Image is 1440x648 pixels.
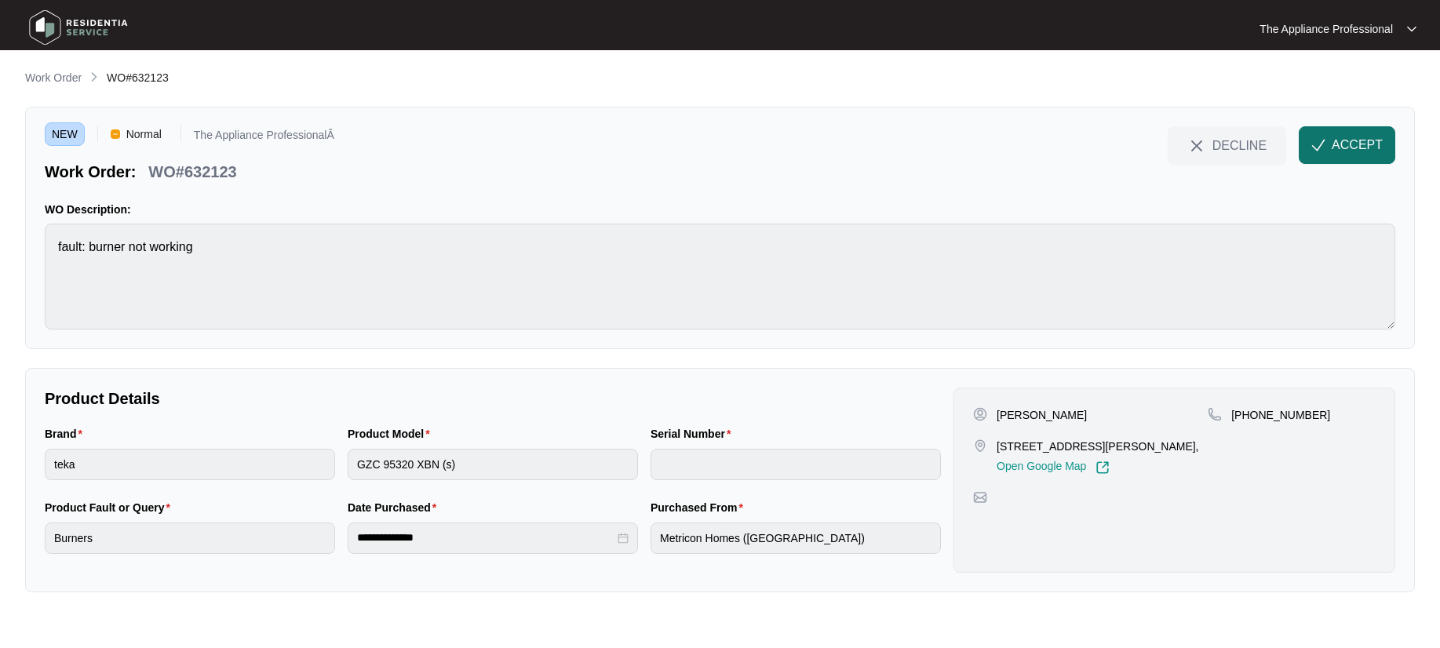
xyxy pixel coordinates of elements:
p: Product Details [45,388,941,410]
p: [PERSON_NAME] [997,407,1087,423]
p: [STREET_ADDRESS][PERSON_NAME], [997,439,1199,454]
a: Open Google Map [997,461,1110,475]
input: Product Fault or Query [45,522,335,554]
p: Work Order [25,70,82,86]
span: ACCEPT [1332,136,1383,155]
img: map-pin [973,439,987,453]
img: Vercel Logo [111,129,120,139]
a: Work Order [22,70,85,87]
input: Brand [45,449,335,480]
button: check-IconACCEPT [1299,126,1395,164]
p: WO Description: [45,202,1395,217]
label: Purchased From [651,500,749,515]
input: Product Model [348,449,638,480]
span: DECLINE [1212,137,1267,154]
button: close-IconDECLINE [1168,126,1286,164]
label: Product Fault or Query [45,500,177,515]
p: [PHONE_NUMBER] [1231,407,1330,423]
label: Serial Number [651,426,737,442]
span: Normal [120,122,168,146]
label: Date Purchased [348,500,443,515]
p: WO#632123 [148,161,236,183]
span: NEW [45,122,85,146]
label: Brand [45,426,89,442]
img: close-Icon [1187,137,1206,155]
img: dropdown arrow [1407,25,1416,33]
img: check-Icon [1311,138,1325,152]
img: map-pin [973,490,987,504]
p: Work Order: [45,161,136,183]
img: map-pin [1208,407,1222,421]
input: Purchased From [651,522,941,554]
img: Link-External [1095,461,1110,475]
img: user-pin [973,407,987,421]
span: WO#632123 [107,71,169,84]
input: Serial Number [651,449,941,480]
img: chevron-right [88,71,100,83]
input: Date Purchased [357,530,614,546]
textarea: fault: burner not working [45,224,1395,329]
p: The Appliance ProfessionalÂ [194,129,334,146]
img: residentia service logo [24,4,133,51]
label: Product Model [348,426,436,442]
p: The Appliance Professional [1260,21,1393,37]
